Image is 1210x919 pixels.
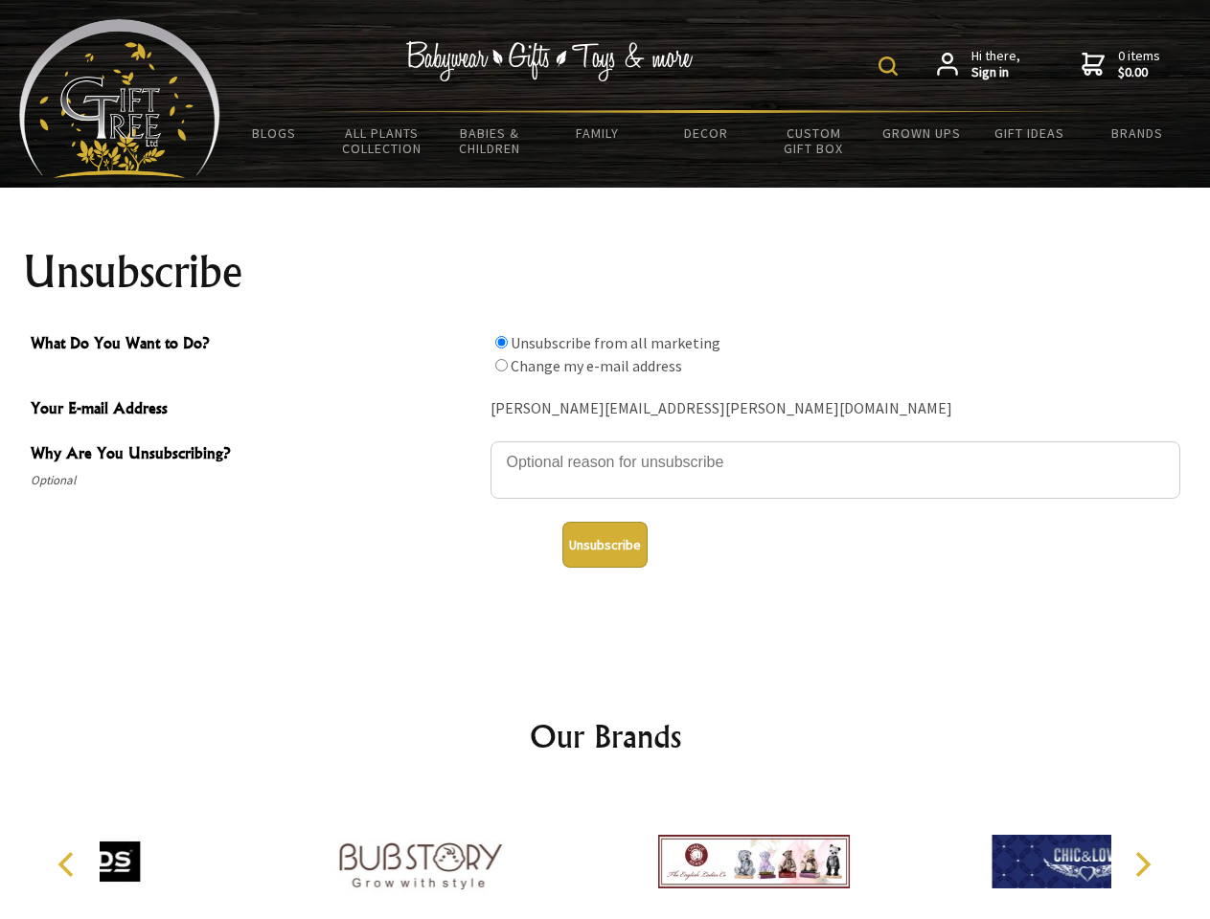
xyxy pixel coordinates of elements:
label: Unsubscribe from all marketing [511,333,720,352]
a: BLOGS [220,113,329,153]
img: product search [879,56,898,76]
div: [PERSON_NAME][EMAIL_ADDRESS][PERSON_NAME][DOMAIN_NAME] [491,394,1180,424]
strong: $0.00 [1118,64,1160,81]
h2: Our Brands [38,713,1173,759]
span: What Do You Want to Do? [31,331,481,359]
a: All Plants Collection [329,113,437,168]
strong: Sign in [971,64,1020,81]
span: 0 items [1118,47,1160,81]
h1: Unsubscribe [23,249,1188,295]
span: Your E-mail Address [31,396,481,424]
a: Custom Gift Box [760,113,868,168]
input: What Do You Want to Do? [495,359,508,371]
img: Babywear - Gifts - Toys & more [406,41,694,81]
a: Decor [651,113,760,153]
img: Babyware - Gifts - Toys and more... [19,19,220,178]
button: Unsubscribe [562,522,648,568]
span: Why Are You Unsubscribing? [31,441,481,469]
a: Gift Ideas [975,113,1084,153]
a: Hi there,Sign in [937,48,1020,81]
span: Hi there, [971,48,1020,81]
button: Next [1121,843,1163,885]
input: What Do You Want to Do? [495,336,508,348]
a: Grown Ups [867,113,975,153]
textarea: Why Are You Unsubscribing? [491,441,1180,499]
a: Family [544,113,652,153]
span: Optional [31,469,481,492]
label: Change my e-mail address [511,356,682,375]
a: Babies & Children [436,113,544,168]
a: 0 items$0.00 [1082,48,1160,81]
button: Previous [48,843,90,885]
a: Brands [1084,113,1192,153]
